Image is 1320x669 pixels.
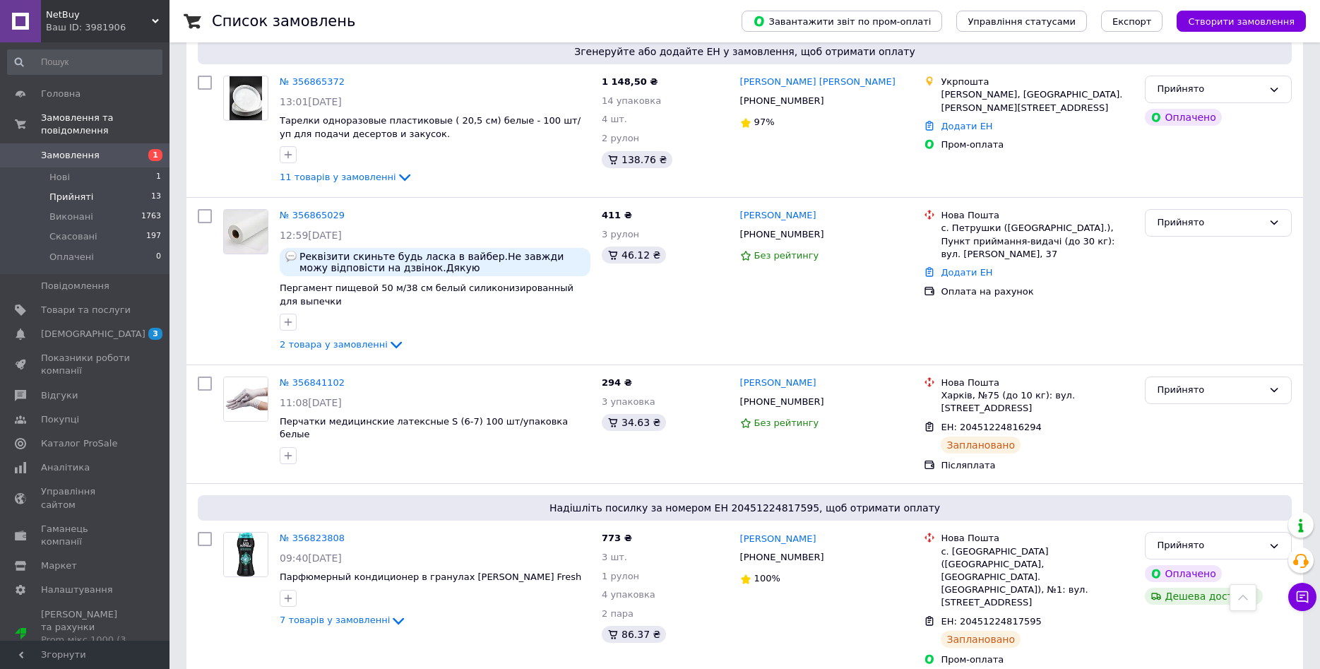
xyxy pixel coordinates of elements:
[280,339,405,350] a: 2 товара у замовленні
[41,461,90,474] span: Аналітика
[41,280,109,292] span: Повідомлення
[602,151,672,168] div: 138.76 ₴
[602,571,639,581] span: 1 рулон
[280,283,573,307] a: Пергамент пищевой 50 м/38 см белый силиконизированный для выпечки
[740,76,896,89] a: [PERSON_NAME] [PERSON_NAME]
[148,149,162,161] span: 1
[602,377,632,388] span: 294 ₴
[223,76,268,121] a: Фото товару
[1101,11,1163,32] button: Експорт
[602,589,655,600] span: 4 упаковка
[941,138,1134,151] div: Пром-оплата
[753,15,931,28] span: Завантажити звіт по пром-оплаті
[223,209,268,254] a: Фото товару
[224,533,268,576] img: Фото товару
[203,45,1286,59] span: Згенеруйте або додайте ЕН у замовлення, щоб отримати оплату
[49,230,97,243] span: Скасовані
[151,191,161,203] span: 13
[602,396,655,407] span: 3 упаковка
[602,552,627,562] span: 3 шт.
[941,459,1134,472] div: Післяплата
[941,532,1134,545] div: Нова Пошта
[602,76,658,87] span: 1 148,50 ₴
[1145,565,1221,582] div: Оплачено
[224,210,268,254] img: Фото товару
[602,608,634,619] span: 2 пара
[41,485,131,511] span: Управління сайтом
[602,95,661,106] span: 14 упаковка
[41,352,131,377] span: Показники роботи компанії
[280,76,345,87] a: № 356865372
[740,533,816,546] a: [PERSON_NAME]
[941,76,1134,88] div: Укрпошта
[148,328,162,340] span: 3
[941,616,1041,627] span: ЕН: 20451224817595
[1145,588,1262,605] div: Дешева доставка
[156,251,161,264] span: 0
[41,413,79,426] span: Покупці
[41,328,145,341] span: [DEMOGRAPHIC_DATA]
[602,210,632,220] span: 411 ₴
[280,339,388,350] span: 2 товара у замовленні
[737,393,827,411] div: [PHONE_NUMBER]
[754,418,819,428] span: Без рейтингу
[49,171,70,184] span: Нові
[146,230,161,243] span: 197
[602,626,666,643] div: 86.37 ₴
[49,191,93,203] span: Прийняті
[1157,82,1263,97] div: Прийнято
[602,533,632,543] span: 773 ₴
[41,88,81,100] span: Головна
[280,230,342,241] span: 12:59[DATE]
[280,172,396,182] span: 11 товарів у замовленні
[941,285,1134,298] div: Оплата на рахунок
[742,11,942,32] button: Завантажити звіт по пром-оплаті
[46,8,152,21] span: NetBuy
[280,615,407,625] a: 7 товарів у замовленні
[941,422,1041,432] span: ЕН: 20451224816294
[49,211,93,223] span: Виконані
[754,117,775,127] span: 97%
[46,21,170,34] div: Ваш ID: 3981906
[602,414,666,431] div: 34.63 ₴
[41,304,131,316] span: Товари та послуги
[224,377,268,421] img: Фото товару
[941,222,1134,261] div: с. Петрушки ([GEOGRAPHIC_DATA].), Пункт приймання-видачі (до 30 кг): вул. [PERSON_NAME], 37
[280,572,581,582] a: Парфюмерный кондиционер в гранулах [PERSON_NAME] Fresh
[280,552,342,564] span: 09:40[DATE]
[602,229,639,239] span: 3 рулон
[230,76,261,120] img: Фото товару
[941,653,1134,666] div: Пром-оплата
[280,210,345,220] a: № 356865029
[280,533,345,543] a: № 356823808
[156,171,161,184] span: 1
[280,96,342,107] span: 13:01[DATE]
[7,49,162,75] input: Пошук
[41,560,77,572] span: Маркет
[1112,16,1152,27] span: Експорт
[740,209,816,223] a: [PERSON_NAME]
[1177,11,1306,32] button: Створити замовлення
[223,532,268,577] a: Фото товару
[280,172,413,182] a: 11 товарів у замовленні
[968,16,1076,27] span: Управління статусами
[602,133,639,143] span: 2 рулон
[280,115,581,139] span: Тарелки одноразовые пластиковые ( 20,5 см) белые - 100 шт/уп для подачи десертов и закусок.
[1288,583,1316,611] button: Чат з покупцем
[737,548,827,567] div: [PHONE_NUMBER]
[941,209,1134,222] div: Нова Пошта
[41,608,131,660] span: [PERSON_NAME] та рахунки
[299,251,585,273] span: Реквізити скиньте будь ласка в вайбер.Не завжди можу відповісти на дзвінок.Дякую
[941,389,1134,415] div: Харків, №75 (до 10 кг): вул. [STREET_ADDRESS]
[1188,16,1295,27] span: Створити замовлення
[602,247,666,264] div: 46.12 ₴
[280,416,568,440] a: Перчатки медицинские латексные S (6-7) 100 шт/упаковка белые
[41,523,131,548] span: Гаманець компанії
[285,251,297,262] img: :speech_balloon:
[754,250,819,261] span: Без рейтингу
[41,634,131,659] div: Prom мікс 1000 (3 місяці)
[49,251,94,264] span: Оплачені
[941,88,1134,114] div: [PERSON_NAME], [GEOGRAPHIC_DATA]. [PERSON_NAME][STREET_ADDRESS]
